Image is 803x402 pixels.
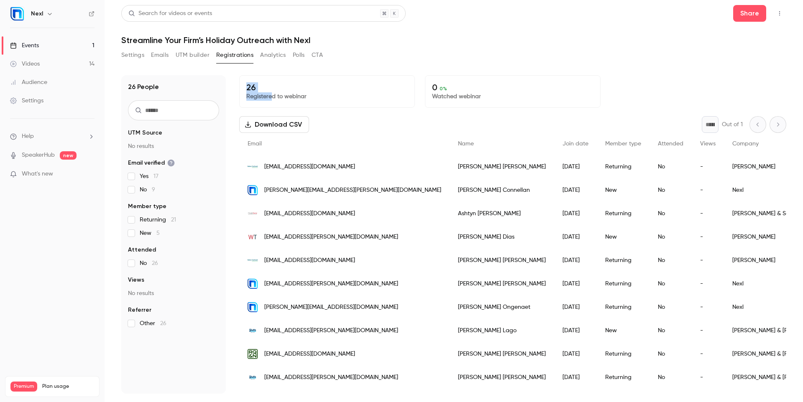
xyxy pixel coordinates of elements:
[450,249,554,272] div: [PERSON_NAME] [PERSON_NAME]
[22,151,55,160] a: SpeakerHub
[554,342,597,366] div: [DATE]
[650,225,692,249] div: No
[31,10,43,18] h6: Nexl
[10,41,39,50] div: Events
[692,319,724,342] div: -
[450,178,554,202] div: [PERSON_NAME] Connellan
[264,326,398,335] span: [EMAIL_ADDRESS][PERSON_NAME][DOMAIN_NAME]
[650,295,692,319] div: No
[10,78,47,87] div: Audience
[10,132,95,141] li: help-dropdown-opener
[597,202,650,225] div: Returning
[128,129,219,328] section: facet-groups
[10,97,43,105] div: Settings
[597,295,650,319] div: Returning
[151,48,169,62] button: Emails
[42,383,94,390] span: Plan usage
[248,372,258,382] img: shutts.com
[650,249,692,272] div: No
[128,159,175,167] span: Email verified
[597,272,650,295] div: Returning
[140,216,176,224] span: Returning
[597,155,650,178] div: Returning
[692,295,724,319] div: -
[450,155,554,178] div: [PERSON_NAME] [PERSON_NAME]
[597,342,650,366] div: Returning
[156,230,160,236] span: 5
[264,373,398,382] span: [EMAIL_ADDRESS][PERSON_NAME][DOMAIN_NAME]
[248,209,258,219] img: clydesnow.com
[128,246,156,254] span: Attended
[650,272,692,295] div: No
[248,279,258,289] img: nexl.cloud
[248,232,258,242] img: weintraub.com
[732,141,759,147] span: Company
[597,319,650,342] div: New
[152,187,155,193] span: 9
[10,60,40,68] div: Videos
[432,92,593,101] p: Watched webinar
[264,256,355,265] span: [EMAIL_ADDRESS][DOMAIN_NAME]
[554,249,597,272] div: [DATE]
[128,9,212,18] div: Search for videos or events
[650,202,692,225] div: No
[554,295,597,319] div: [DATE]
[658,141,683,147] span: Attended
[10,7,24,20] img: Nexl
[153,173,159,179] span: 17
[312,48,323,62] button: CTA
[554,272,597,295] div: [DATE]
[248,302,258,312] img: nexl.io
[554,225,597,249] div: [DATE]
[597,225,650,249] div: New
[128,129,162,137] span: UTM Source
[176,48,210,62] button: UTM builder
[597,366,650,389] div: Returning
[248,141,262,147] span: Email
[264,280,398,288] span: [EMAIL_ADDRESS][PERSON_NAME][DOMAIN_NAME]
[264,163,355,171] span: [EMAIL_ADDRESS][DOMAIN_NAME]
[450,366,554,389] div: [PERSON_NAME] [PERSON_NAME]
[128,142,219,150] p: No results
[692,202,724,225] div: -
[440,86,447,92] span: 0 %
[22,132,34,141] span: Help
[239,116,309,133] button: Download CSV
[554,155,597,178] div: [DATE]
[152,260,158,266] span: 26
[264,303,398,312] span: [PERSON_NAME][EMAIL_ADDRESS][DOMAIN_NAME]
[597,178,650,202] div: New
[121,35,786,45] h1: Streamline Your Firm’s Holiday Outreach with Nexl
[140,186,155,194] span: No
[22,170,53,178] span: What's new
[650,342,692,366] div: No
[450,319,554,342] div: [PERSON_NAME] Lago
[248,255,258,265] img: babstcalland.com
[248,349,258,359] img: rqn.com
[692,342,724,366] div: -
[450,342,554,366] div: [PERSON_NAME] [PERSON_NAME]
[650,155,692,178] div: No
[140,319,166,328] span: Other
[140,229,160,237] span: New
[450,225,554,249] div: [PERSON_NAME] Dias
[650,319,692,342] div: No
[650,366,692,389] div: No
[597,249,650,272] div: Returning
[121,48,144,62] button: Settings
[692,225,724,249] div: -
[264,233,398,242] span: [EMAIL_ADDRESS][PERSON_NAME][DOMAIN_NAME]
[128,289,219,298] p: No results
[140,259,158,267] span: No
[248,162,258,172] img: babstcalland.com
[692,178,724,202] div: -
[264,186,441,195] span: [PERSON_NAME][EMAIL_ADDRESS][PERSON_NAME][DOMAIN_NAME]
[260,48,286,62] button: Analytics
[458,141,474,147] span: Name
[700,141,716,147] span: Views
[171,217,176,223] span: 21
[733,5,766,22] button: Share
[432,82,593,92] p: 0
[605,141,641,147] span: Member type
[248,185,258,195] img: nexl.cloud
